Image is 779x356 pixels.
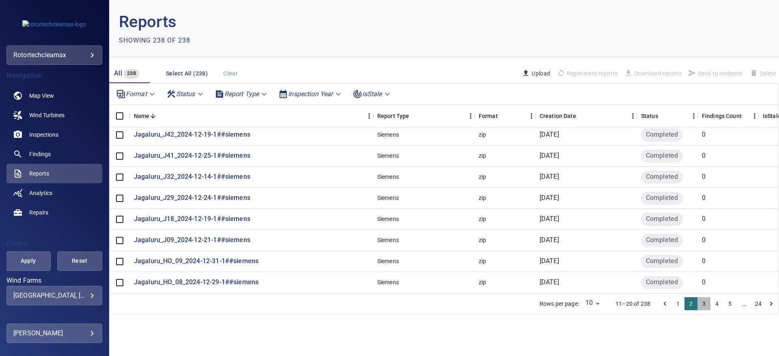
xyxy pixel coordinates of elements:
[641,236,683,245] span: Completed
[658,297,778,310] nav: pagination navigation
[629,112,637,120] button: Menu
[149,112,157,120] button: Sort
[540,193,559,203] p: [DATE]
[29,92,54,100] span: Map View
[119,36,190,45] p: Showing 238 of 238
[29,111,65,119] span: Wind Turbines
[134,172,250,182] p: Jagaluru_J32_2024-12-14-1##siemens
[377,131,399,139] div: Siemens
[671,297,684,310] button: Go to page 1
[641,278,683,287] span: Completed
[22,20,86,28] img: rotortechcleamax-logo
[479,257,486,265] div: zip
[6,86,102,105] a: map noActive
[658,112,665,120] button: Sort
[658,297,671,310] button: Go to previous page
[723,297,736,310] button: Go to page 5
[13,49,95,62] div: rotortechcleamax
[377,173,399,181] div: Siemens
[6,125,102,144] a: inspections noActive
[641,214,683,224] span: Completed
[684,297,697,310] button: page 2
[57,251,102,271] button: Reset
[29,189,52,197] span: Analytics
[519,66,553,80] button: Upload
[702,193,706,203] p: 0
[540,214,559,224] p: [DATE]
[29,208,48,217] span: Repairs
[6,105,102,125] a: windturbines noActive
[702,105,742,127] div: Findings Count
[738,300,751,308] div: …
[134,278,258,287] a: Jagaluru_HO_08_2024-12-29-1##siemens
[702,151,706,161] p: 0
[134,214,250,224] a: Jagaluru_J18_2024-12-19-1##siemens
[576,112,583,120] button: Sort
[467,112,475,120] button: Menu
[29,169,49,178] span: Reports
[377,194,399,202] div: Siemens
[113,87,160,101] div: Format
[130,105,373,127] div: Name
[479,194,486,202] div: zip
[479,131,486,139] div: zip
[641,257,683,266] span: Completed
[377,278,399,286] div: Siemens
[702,130,706,139] p: 0
[377,257,399,265] div: Siemens
[540,151,559,161] p: [DATE]
[742,112,749,120] button: Sort
[475,105,536,127] div: Format
[527,112,536,120] button: Menu
[365,112,373,120] button: Menu
[765,297,778,310] button: Go to next page
[479,105,498,127] div: Format
[6,164,102,183] a: reports active
[6,277,102,284] label: Wind Farms
[275,87,346,101] div: Inspection Year
[16,256,41,266] span: Apply
[373,105,475,127] div: Report Type
[540,172,559,182] p: [DATE]
[124,69,139,78] span: 238
[349,87,395,101] div: isStale
[134,236,250,245] a: Jagaluru_J09_2024-12-21-1##siemens
[540,130,559,139] p: [DATE]
[641,105,658,127] div: Status
[211,87,272,101] div: Report Type
[6,286,102,305] div: Wind Farms
[690,112,698,120] button: Menu
[288,90,333,98] em: Inspection Year
[29,150,51,158] span: Findings
[29,131,58,139] span: Inspections
[134,193,250,203] a: Jagaluru_J29_2024-12-24-1##siemens
[540,257,559,266] p: [DATE]
[540,236,559,245] p: [DATE]
[377,152,399,160] div: Siemens
[702,278,706,287] p: 0
[479,152,486,160] div: zip
[6,203,102,222] a: repairs noActive
[377,215,399,223] div: Siemens
[134,257,258,266] a: Jagaluru_HO_09_2024-12-31-1##siemens
[6,45,102,65] div: rotortechcleamax
[409,112,416,120] button: Sort
[13,327,95,340] div: [PERSON_NAME]
[119,10,444,34] p: Reports
[702,257,706,266] p: 0
[540,278,559,287] p: [DATE]
[163,66,211,81] button: Select All (238)
[479,278,486,286] div: zip
[498,112,505,120] button: Sort
[134,130,250,139] a: Jagaluru_J42_2024-12-19-1##siemens
[224,90,259,98] em: Report Type
[641,172,683,182] span: Completed
[377,236,399,244] div: Siemens
[176,90,195,98] em: Status
[637,105,698,127] div: Status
